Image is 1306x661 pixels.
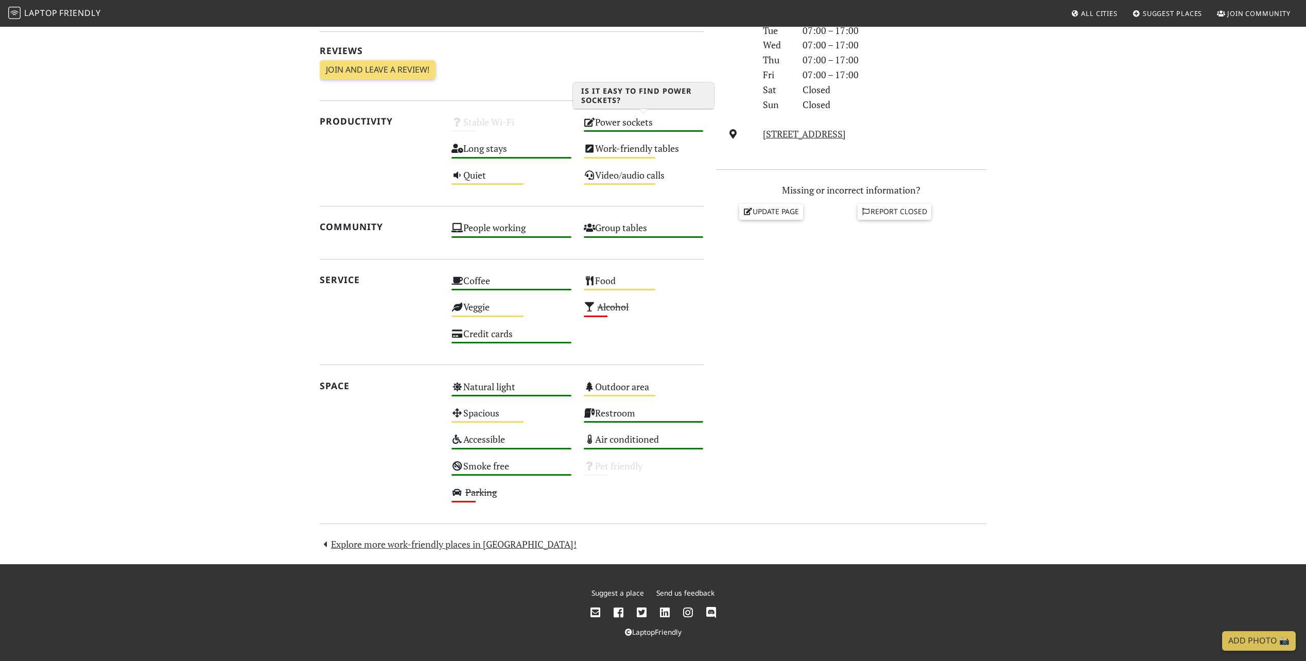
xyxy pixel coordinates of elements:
[445,405,578,431] div: Spacious
[445,114,578,140] div: Stable Wi-Fi
[24,7,58,19] span: Laptop
[796,82,993,97] div: Closed
[445,325,578,352] div: Credit cards
[1067,4,1122,23] a: All Cities
[578,272,710,299] div: Food
[320,380,440,391] h2: Space
[445,140,578,166] div: Long stays
[757,53,796,67] div: Thu
[757,82,796,97] div: Sat
[1143,9,1203,18] span: Suggest Places
[796,38,993,53] div: 07:00 – 17:00
[8,5,101,23] a: LaptopFriendly LaptopFriendly
[757,67,796,82] div: Fri
[796,97,993,112] div: Closed
[320,538,577,550] a: Explore more work-friendly places in [GEOGRAPHIC_DATA]!
[578,378,710,405] div: Outdoor area
[578,167,710,193] div: Video/audio calls
[858,204,932,219] a: Report closed
[578,140,710,166] div: Work-friendly tables
[578,431,710,457] div: Air conditioned
[320,60,436,80] a: Join and leave a review!
[796,53,993,67] div: 07:00 – 17:00
[1213,4,1295,23] a: Join Community
[763,128,846,140] a: [STREET_ADDRESS]
[578,458,710,484] div: Pet friendly
[739,204,803,219] a: Update page
[757,38,796,53] div: Wed
[573,82,714,109] h3: Is it easy to find power sockets?
[1227,9,1291,18] span: Join Community
[445,272,578,299] div: Coffee
[445,378,578,405] div: Natural light
[578,114,710,140] div: Power sockets
[320,45,704,56] h2: Reviews
[59,7,100,19] span: Friendly
[320,116,440,127] h2: Productivity
[578,219,710,246] div: Group tables
[625,627,682,637] a: LaptopFriendly
[757,23,796,38] div: Tue
[445,458,578,484] div: Smoke free
[578,405,710,431] div: Restroom
[597,301,629,313] s: Alcohol
[445,167,578,193] div: Quiet
[8,7,21,19] img: LaptopFriendly
[320,221,440,232] h2: Community
[465,486,497,498] s: Parking
[445,431,578,457] div: Accessible
[445,219,578,246] div: People working
[656,588,715,598] a: Send us feedback
[716,183,987,198] p: Missing or incorrect information?
[757,97,796,112] div: Sun
[1128,4,1207,23] a: Suggest Places
[1081,9,1118,18] span: All Cities
[796,23,993,38] div: 07:00 – 17:00
[796,67,993,82] div: 07:00 – 17:00
[320,274,440,285] h2: Service
[591,588,644,598] a: Suggest a place
[445,299,578,325] div: Veggie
